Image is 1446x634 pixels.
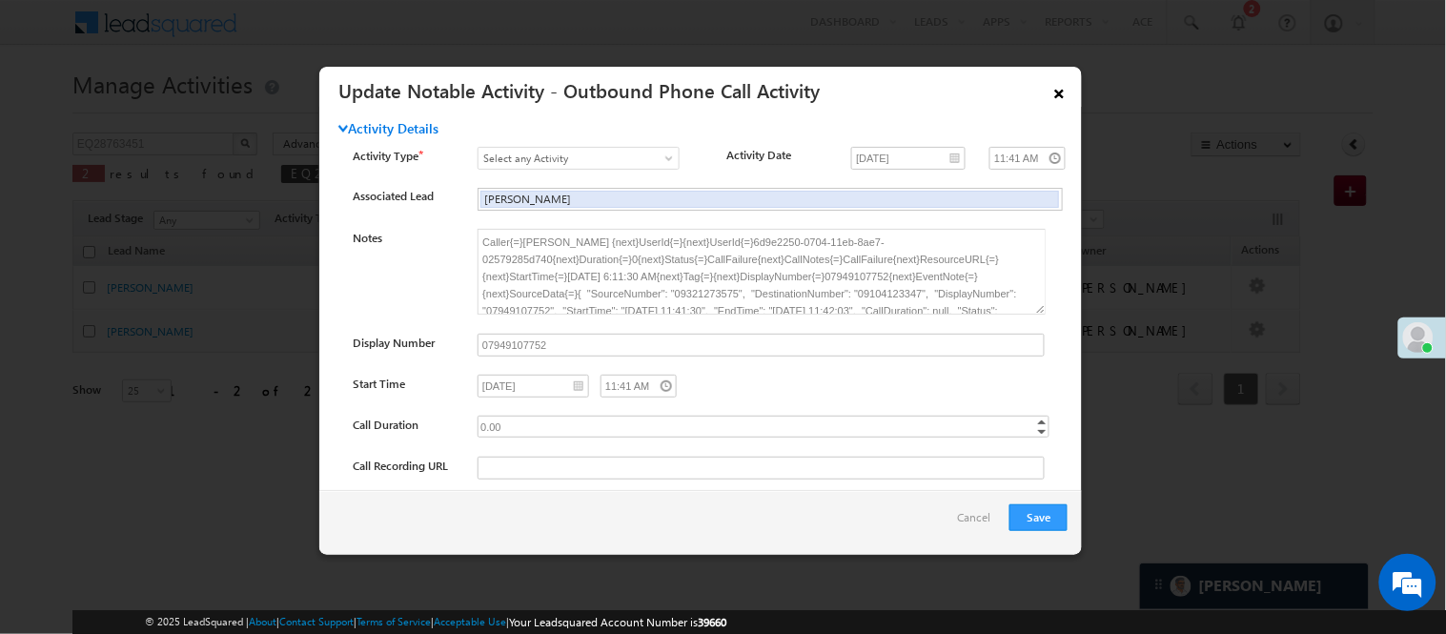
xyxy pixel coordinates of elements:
[1009,504,1068,531] button: Save
[727,147,833,164] label: Activity Date
[357,615,432,627] a: Terms of Service
[99,100,320,125] div: Chat with us now
[338,120,438,137] span: Activity Details
[25,176,348,479] textarea: Type your message and hit 'Enter'
[145,613,727,631] span: © 2025 LeadSquared | | | | |
[353,459,448,473] label: Call Recording URL
[353,336,435,350] label: Display Number
[1043,73,1075,107] a: ×
[484,192,1010,206] span: [PERSON_NAME]
[353,231,382,245] label: Notes
[32,100,80,125] img: d_60004797649_company_0_60004797649
[313,10,358,55] div: Minimize live chat window
[353,418,418,432] label: Call Duration
[699,615,727,629] span: 39660
[478,147,680,170] a: Select any Activity
[249,615,276,627] a: About
[279,615,355,627] a: Contact Support
[510,615,727,629] span: Your Leadsquared Account Number is
[259,494,346,520] em: Start Chat
[353,188,458,205] label: Associated Lead
[353,147,458,165] label: Activity Type
[957,504,1000,541] a: Cancel
[478,416,1043,438] div: 0.00
[338,76,820,103] a: Update Notable Activity - Outbound Phone Call Activity
[353,377,405,391] label: Start Time
[435,615,507,627] a: Acceptable Use
[479,150,659,167] span: Select any Activity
